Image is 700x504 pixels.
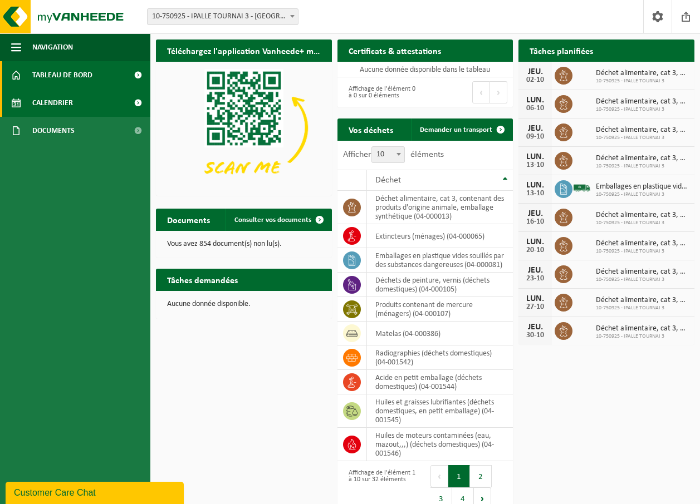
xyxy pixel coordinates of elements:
div: 09-10 [524,133,546,141]
td: produits contenant de mercure (ménagers) (04-000107) [367,297,513,322]
span: 10-750925 - IPALLE TOURNAI 3 - TOURNAI [147,8,298,25]
p: Aucune donnée disponible. [167,300,321,308]
button: Previous [472,81,490,103]
div: 23-10 [524,275,546,283]
span: 10-750925 - IPALLE TOURNAI 3 [596,163,689,170]
span: 10-750925 - IPALLE TOURNAI 3 [596,276,689,283]
span: Demander un transport [420,126,492,134]
div: 30-10 [524,332,546,339]
a: Consulter vos documents [226,209,331,231]
td: matelas (04-000386) [367,322,513,345]
span: Déchet alimentaire, cat 3, contenant des produits d'origine animale, emballage s... [596,239,689,248]
div: JEU. [524,266,546,275]
img: Download de VHEPlus App [156,62,332,194]
a: Demander un transport [411,118,512,141]
span: Consulter vos documents [234,216,311,224]
img: BL-SO-LV [572,179,591,197]
label: Afficher éléments [343,150,444,159]
div: JEU. [524,209,546,218]
div: 13-10 [524,190,546,197]
button: Previous [430,465,448,487]
button: 2 [470,465,492,487]
div: LUN. [524,152,546,161]
div: 06-10 [524,105,546,112]
span: 10 [371,146,405,163]
div: LUN. [524,238,546,246]
td: acide en petit emballage (déchets domestiques) (04-001544) [367,370,513,394]
td: déchets de peinture, vernis (déchets domestiques) (04-000105) [367,273,513,297]
span: Emballages en plastique vides souillés par des substances dangereuses [596,182,689,191]
span: Déchet [375,176,401,185]
td: Aucune donnée disponible dans le tableau [337,62,513,77]
div: LUN. [524,96,546,105]
div: 02-10 [524,76,546,84]
h2: Vos déchets [337,118,404,140]
div: 13-10 [524,161,546,169]
span: 10-750925 - IPALLE TOURNAI 3 [596,78,689,85]
iframe: chat widget [6,480,186,504]
td: huiles et graisses lubrifiantes (déchets domestiques, en petit emballage) (04-001545) [367,394,513,428]
span: Calendrier [32,89,73,117]
td: emballages en plastique vides souillés par des substances dangereuses (04-000081) [367,248,513,273]
h2: Certificats & attestations [337,39,452,61]
div: LUN. [524,294,546,303]
td: extincteurs (ménages) (04-000065) [367,224,513,248]
span: Déchet alimentaire, cat 3, contenant des produits d'origine animale, emballage s... [596,126,689,135]
span: Déchet alimentaire, cat 3, contenant des produits d'origine animale, emballage s... [596,296,689,305]
div: 27-10 [524,303,546,311]
td: déchet alimentaire, cat 3, contenant des produits d'origine animale, emballage synthétique (04-00... [367,191,513,224]
td: Radiographies (déchets domestiques) (04-001542) [367,345,513,370]
span: Déchet alimentaire, cat 3, contenant des produits d'origine animale, emballage s... [596,69,689,78]
span: Navigation [32,33,73,61]
td: huiles de moteurs contaminées (eau, mazout,,,) (déchets domestiques) (04-001546) [367,428,513,461]
span: 10-750925 - IPALLE TOURNAI 3 [596,106,689,113]
h2: Tâches demandées [156,269,249,290]
span: 10-750925 - IPALLE TOURNAI 3 [596,333,689,340]
span: Déchet alimentaire, cat 3, contenant des produits d'origine animale, emballage s... [596,268,689,276]
span: 10-750925 - IPALLE TOURNAI 3 [596,248,689,255]
div: JEU. [524,124,546,133]
span: Déchet alimentaire, cat 3, contenant des produits d'origine animale, emballage s... [596,324,689,333]
h2: Téléchargez l'application Vanheede+ maintenant! [156,39,332,61]
span: 10-750925 - IPALLE TOURNAI 3 [596,135,689,141]
span: Déchet alimentaire, cat 3, contenant des produits d'origine animale, emballage s... [596,211,689,220]
span: 10-750925 - IPALLE TOURNAI 3 [596,220,689,226]
span: 10-750925 - IPALLE TOURNAI 3 [596,191,689,198]
span: Déchet alimentaire, cat 3, contenant des produits d'origine animale, emballage s... [596,154,689,163]
div: JEU. [524,323,546,332]
div: Affichage de l'élément 0 à 0 sur 0 éléments [343,80,420,105]
div: 20-10 [524,246,546,254]
button: Next [490,81,507,103]
span: 10-750925 - IPALLE TOURNAI 3 [596,305,689,312]
div: JEU. [524,67,546,76]
span: Déchet alimentaire, cat 3, contenant des produits d'origine animale, emballage s... [596,97,689,106]
span: Documents [32,117,75,145]
div: 16-10 [524,218,546,226]
span: 10 [372,147,404,162]
div: LUN. [524,181,546,190]
span: 10-750925 - IPALLE TOURNAI 3 - TOURNAI [148,9,298,24]
span: Tableau de bord [32,61,92,89]
p: Vous avez 854 document(s) non lu(s). [167,240,321,248]
h2: Tâches planifiées [518,39,604,61]
h2: Documents [156,209,221,230]
button: 1 [448,465,470,487]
